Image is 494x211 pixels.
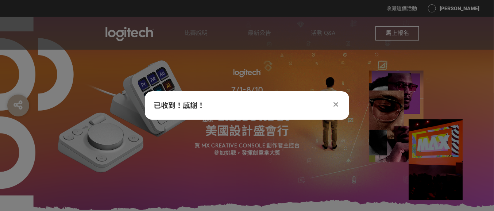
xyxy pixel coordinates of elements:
[75,24,184,43] img: Logitech MX 創意挑戰賽
[311,30,335,37] span: 活動 Q&A
[154,100,340,111] div: 已收到！感謝！
[311,17,335,50] a: 活動 Q&A
[248,17,271,50] a: 最新公告
[386,5,417,11] span: 收藏這個活動
[248,30,271,37] span: 最新公告
[184,30,208,37] span: 比賽說明
[386,30,409,37] span: 馬上報名
[184,17,208,50] a: 比賽說明
[156,68,338,159] img: Logitech MX 創意挑戰賽
[375,26,419,41] button: 馬上報名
